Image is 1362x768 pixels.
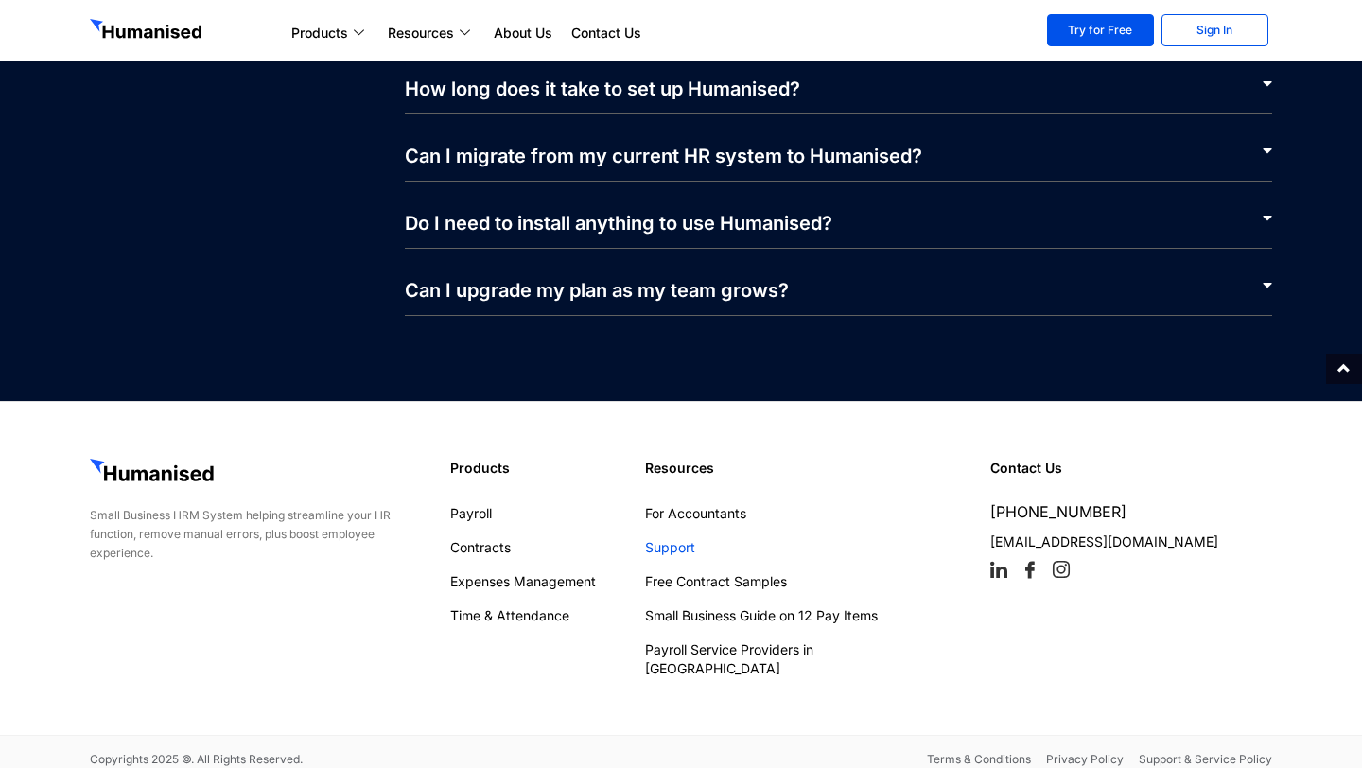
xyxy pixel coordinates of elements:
h4: Products [450,459,626,478]
a: For Accountants [645,504,939,523]
a: About Us [484,22,562,44]
a: Time & Attendance [450,606,626,625]
a: Do I need to install anything to use Humanised? [405,212,832,235]
img: GetHumanised Logo [90,459,218,485]
a: Sign In [1161,14,1268,46]
a: Payroll [450,504,626,523]
a: Can I upgrade my plan as my team grows? [405,279,789,302]
a: Resources [378,22,484,44]
a: Can I migrate from my current HR system to Humanised? [405,145,922,167]
h4: Resources [645,459,972,478]
a: [PHONE_NUMBER] [990,502,1126,521]
h4: Contact Us [990,459,1272,478]
a: Contact Us [562,22,651,44]
a: Support [645,538,939,557]
a: Small Business Guide on 12 Pay Items [645,606,939,625]
a: Contracts [450,538,626,557]
a: [EMAIL_ADDRESS][DOMAIN_NAME] [990,533,1218,550]
a: Payroll Service Providers in [GEOGRAPHIC_DATA] [645,640,939,678]
a: Free Contract Samples [645,572,939,591]
img: GetHumanised Logo [90,19,205,44]
a: Try for Free [1047,14,1154,46]
a: Expenses Management [450,572,626,591]
a: How long does it take to set up Humanised? [405,78,800,100]
div: Small Business HRM System helping streamline your HR function, remove manual errors, plus boost e... [90,506,431,563]
a: Products [282,22,378,44]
